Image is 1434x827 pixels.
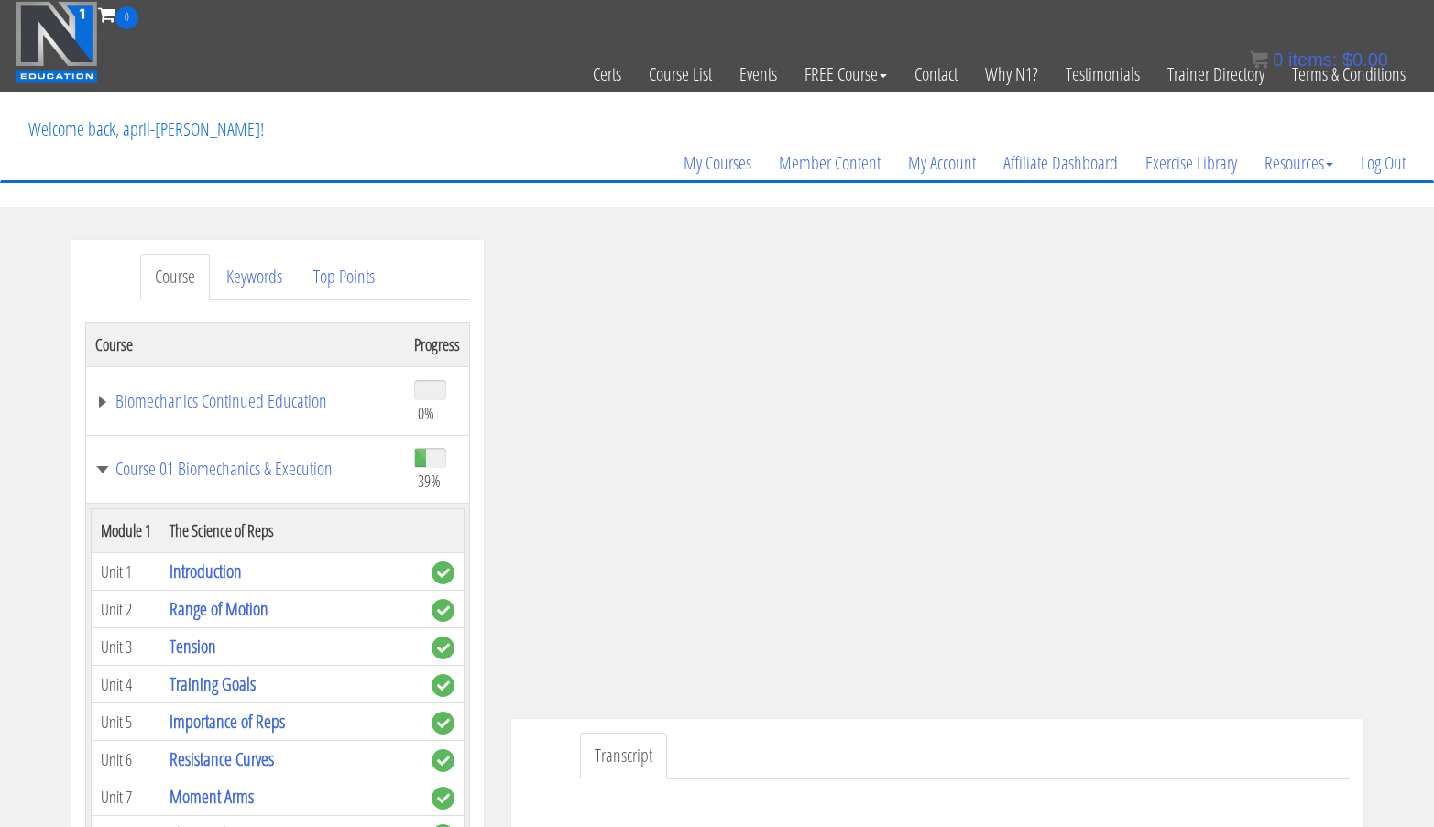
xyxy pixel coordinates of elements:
[432,674,454,697] span: complete
[140,254,210,300] a: Course
[91,628,160,666] td: Unit 3
[1278,29,1419,119] a: Terms & Conditions
[15,92,278,166] p: Welcome back, april-[PERSON_NAME]!
[580,733,667,779] a: Transcript
[418,403,434,423] span: 0%
[432,787,454,810] span: complete
[170,596,268,621] a: Range of Motion
[170,784,254,809] a: Moment Arms
[85,322,405,366] th: Course
[91,703,160,741] td: Unit 5
[1251,119,1347,207] a: Resources
[212,254,297,300] a: Keywords
[670,119,765,207] a: My Courses
[15,1,98,83] img: n1-education
[91,591,160,628] td: Unit 2
[160,509,422,553] th: The Science of Reps
[432,561,454,584] span: complete
[432,599,454,622] span: complete
[418,471,441,491] span: 39%
[95,392,396,410] a: Biomechanics Continued Education
[170,671,256,696] a: Training Goals
[91,666,160,703] td: Unit 4
[95,460,396,478] a: Course 01 Biomechanics & Execution
[1288,49,1337,70] span: items:
[170,746,274,771] a: Resistance Curves
[432,749,454,772] span: complete
[765,119,894,207] a: Member Content
[1250,50,1268,69] img: icon11.png
[299,254,389,300] a: Top Points
[405,322,470,366] th: Progress
[990,119,1132,207] a: Affiliate Dashboard
[98,2,138,27] a: 0
[901,29,971,119] a: Contact
[432,712,454,735] span: complete
[894,119,990,207] a: My Account
[1342,49,1388,70] bdi: 0.00
[1347,119,1419,207] a: Log Out
[791,29,901,119] a: FREE Course
[1342,49,1352,70] span: $
[91,509,160,553] th: Module 1
[91,778,160,816] td: Unit 7
[579,29,635,119] a: Certs
[115,6,138,29] span: 0
[1250,49,1388,70] a: 0 items: $0.00
[1132,119,1251,207] a: Exercise Library
[726,29,791,119] a: Events
[432,637,454,659] span: complete
[170,559,242,583] a: Introduction
[1154,29,1278,119] a: Trainer Directory
[1273,49,1283,70] span: 0
[170,709,285,734] a: Importance of Reps
[635,29,726,119] a: Course List
[91,553,160,591] td: Unit 1
[170,634,216,658] a: Tension
[1052,29,1154,119] a: Testimonials
[971,29,1052,119] a: Why N1?
[91,741,160,778] td: Unit 6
